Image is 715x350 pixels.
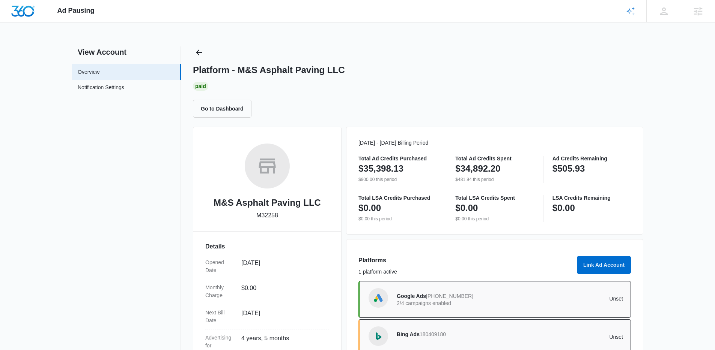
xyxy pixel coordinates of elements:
a: Notification Settings [78,84,124,93]
span: Bing Ads [397,331,420,337]
dt: Next Bill Date [205,309,235,325]
p: $0.00 this period [358,215,437,222]
p: $0.00 [358,202,381,214]
p: $35,398.13 [358,163,403,175]
h2: View Account [72,46,181,58]
div: Next Bill Date[DATE] [205,304,329,329]
a: Google AdsGoogle Ads[PHONE_NUMBER]2/4 campaigns enabledUnset [358,281,631,318]
button: Go to Dashboard [193,100,251,118]
button: Back [193,46,205,58]
a: Go to Dashboard [193,105,256,112]
p: $0.00 [552,202,575,214]
span: [PHONE_NUMBER] [426,293,473,299]
p: $0.00 [455,202,478,214]
p: M32258 [256,211,278,220]
p: – [397,339,510,344]
img: Google Ads [373,292,384,304]
p: Unset [510,296,623,301]
p: Total Ad Credits Purchased [358,156,437,161]
p: 1 platform active [358,268,572,276]
p: $481.94 this period [455,176,534,183]
span: 180409180 [420,331,446,337]
p: Unset [510,334,623,340]
dt: Opened Date [205,259,235,274]
p: [DATE] - [DATE] Billing Period [358,139,631,147]
p: 2/4 campaigns enabled [397,301,510,306]
p: $505.93 [552,163,585,175]
dd: [DATE] [241,309,323,325]
h3: Platforms [358,256,572,265]
p: $34,892.20 [455,163,500,175]
div: Monthly Charge$0.00 [205,279,329,304]
div: Opened Date[DATE] [205,254,329,279]
img: Bing Ads [373,331,384,342]
p: Total LSA Credits Spent [455,195,534,200]
p: $900.00 this period [358,176,437,183]
a: Overview [78,68,99,76]
p: Total LSA Credits Purchased [358,195,437,200]
p: $0.00 this period [455,215,534,222]
h1: Platform - M&S Asphalt Paving LLC [193,64,345,76]
dd: 4 years, 5 months [241,334,323,350]
h2: M&S Asphalt Paving LLC [214,196,321,209]
button: Link Ad Account [577,256,631,274]
span: Google Ads [397,293,426,299]
p: Ad Credits Remaining [552,156,631,161]
dd: $0.00 [241,284,323,299]
p: Total Ad Credits Spent [455,156,534,161]
dt: Monthly Charge [205,284,235,299]
span: Ad Pausing [57,7,95,15]
dd: [DATE] [241,259,323,274]
div: Paid [193,82,208,91]
p: LSA Credits Remaining [552,195,631,200]
h3: Details [205,242,329,251]
dt: Advertising for [205,334,235,350]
